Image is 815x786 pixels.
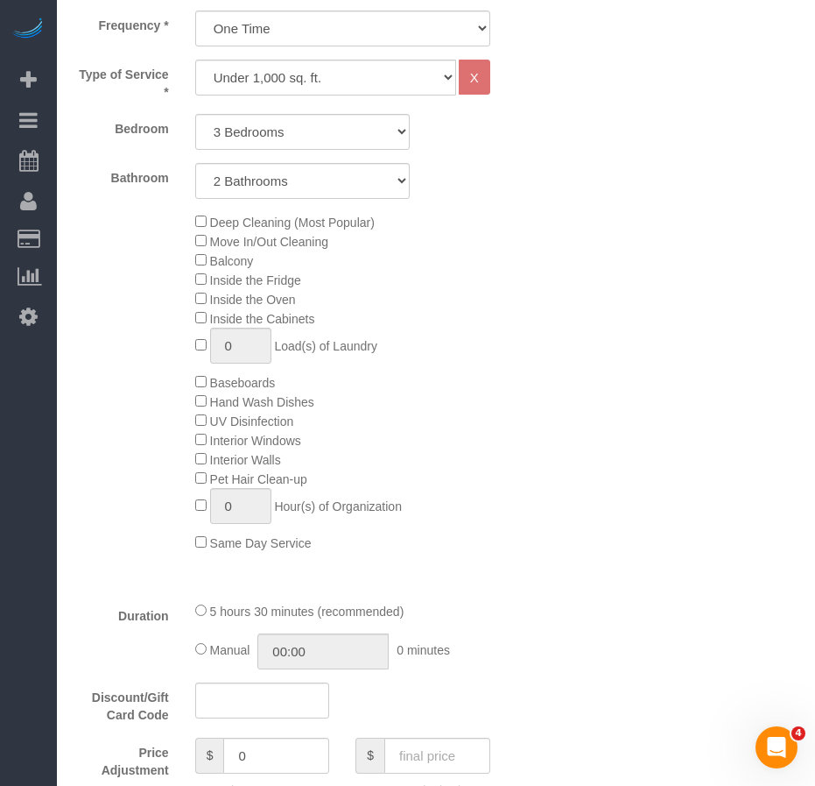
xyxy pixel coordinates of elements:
[274,339,377,353] span: Load(s) of Laundry
[61,163,182,187] label: Bathroom
[210,254,254,268] span: Balcony
[210,472,307,486] span: Pet Hair Clean-up
[210,605,404,619] span: 5 hours 30 minutes (recommended)
[195,738,224,774] span: $
[274,499,402,513] span: Hour(s) of Organization
[210,235,328,249] span: Move In/Out Cleaning
[210,293,296,307] span: Inside the Oven
[11,18,46,42] img: Automaid Logo
[384,738,490,774] input: final price
[61,11,182,34] label: Frequency *
[61,683,182,724] label: Discount/Gift Card Code
[210,376,276,390] span: Baseboards
[397,643,450,657] span: 0 minutes
[755,726,797,768] iframe: Intercom live chat
[61,60,182,101] label: Type of Service *
[210,414,294,428] span: UV Disinfection
[210,273,301,287] span: Inside the Fridge
[210,643,250,657] span: Manual
[210,434,301,448] span: Interior Windows
[210,536,312,550] span: Same Day Service
[61,601,182,625] label: Duration
[210,216,375,230] span: Deep Cleaning (Most Popular)
[210,453,281,467] span: Interior Walls
[210,312,315,326] span: Inside the Cabinets
[61,114,182,138] label: Bedroom
[61,738,182,779] label: Price Adjustment
[210,395,314,409] span: Hand Wash Dishes
[355,738,384,774] span: $
[791,726,805,740] span: 4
